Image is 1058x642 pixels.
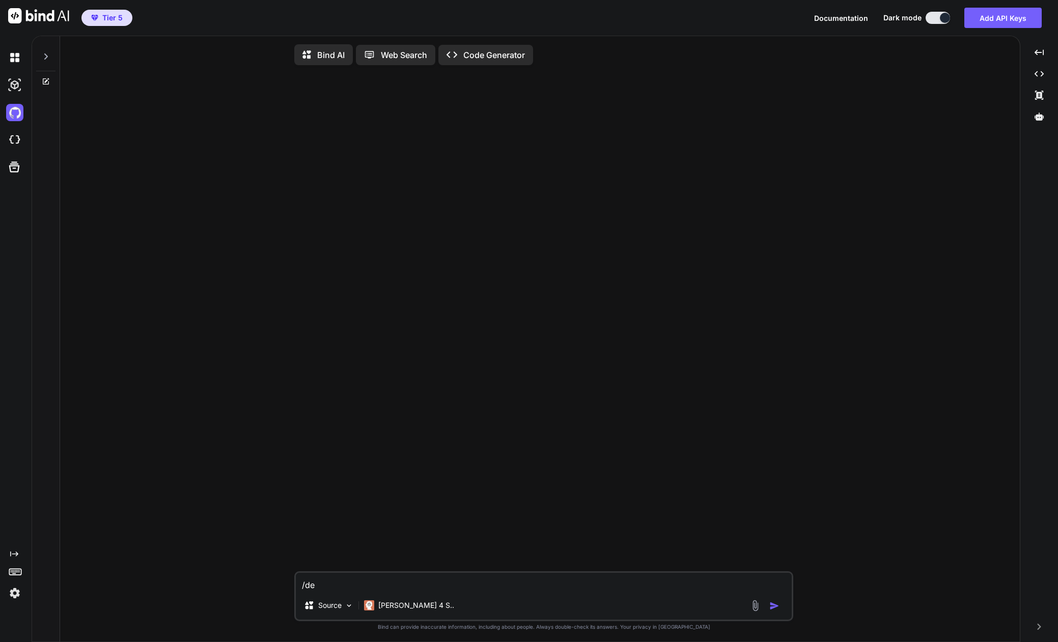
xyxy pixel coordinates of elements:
textarea: /de [296,573,792,591]
span: Documentation [814,14,868,22]
img: darkChat [6,49,23,66]
img: Claude 4 Sonnet [364,600,374,610]
img: Pick Models [345,601,353,610]
button: Documentation [814,13,868,23]
p: Bind can provide inaccurate information, including about people. Always double-check its answers.... [294,623,793,631]
img: Bind AI [8,8,69,23]
img: premium [91,15,98,21]
img: settings [6,584,23,602]
img: cloudideIcon [6,131,23,149]
span: Tier 5 [102,13,123,23]
button: premiumTier 5 [81,10,132,26]
p: Source [318,600,342,610]
p: Web Search [381,49,427,61]
p: Bind AI [317,49,345,61]
img: darkAi-studio [6,76,23,94]
button: Add API Keys [964,8,1042,28]
span: Dark mode [883,13,922,23]
img: icon [769,601,779,611]
img: attachment [749,600,761,611]
p: [PERSON_NAME] 4 S.. [378,600,454,610]
p: Code Generator [463,49,525,61]
img: githubDark [6,104,23,121]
